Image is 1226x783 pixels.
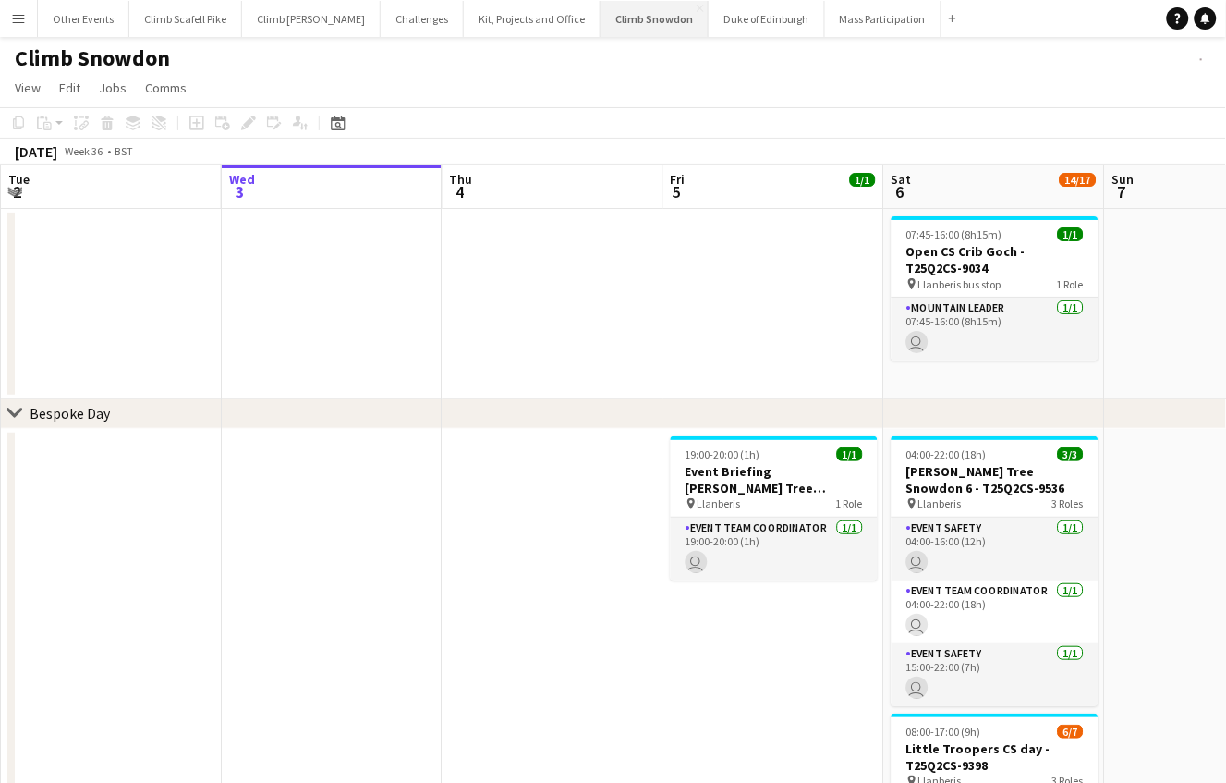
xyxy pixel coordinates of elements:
app-job-card: 04:00-22:00 (18h)3/3[PERSON_NAME] Tree Snowdon 6 - T25Q2CS-9536 Llanberis3 RolesEvent Safety1/104... [892,436,1099,706]
span: Week 36 [61,144,107,158]
h3: Event Briefing [PERSON_NAME] Tree Snowdon 6 - T25Q2CS-9536 [671,463,878,496]
span: 6/7 [1058,725,1084,739]
app-card-role: Mountain Leader1/107:45-16:00 (8h15m) [892,298,1099,361]
span: Llanberis [698,496,741,510]
a: Comms [138,76,194,100]
button: Duke of Edinburgh [709,1,825,37]
app-card-role: Event Team Coordinator1/104:00-22:00 (18h) [892,581,1099,643]
app-card-role: Event Safety1/104:00-16:00 (12h) [892,518,1099,581]
span: 2 [6,181,30,202]
app-job-card: 19:00-20:00 (1h)1/1Event Briefing [PERSON_NAME] Tree Snowdon 6 - T25Q2CS-9536 Llanberis1 RoleEven... [671,436,878,581]
app-user-avatar: Staff RAW Adventures [1189,47,1211,69]
span: 1/1 [837,447,863,461]
h3: Little Troopers CS day - T25Q2CS-9398 [892,740,1099,774]
span: 1 Role [1057,277,1084,291]
a: Jobs [91,76,134,100]
span: 19:00-20:00 (1h) [686,447,760,461]
span: 1/1 [1058,227,1084,241]
h3: Open CS Crib Goch - T25Q2CS-9034 [892,243,1099,276]
span: 6 [889,181,912,202]
span: Tue [8,171,30,188]
app-job-card: 07:45-16:00 (8h15m)1/1Open CS Crib Goch - T25Q2CS-9034 Llanberis bus stop1 RoleMountain Leader1/1... [892,216,1099,361]
div: [DATE] [15,142,57,161]
button: Mass Participation [825,1,941,37]
button: Climb [PERSON_NAME] [242,1,381,37]
a: Edit [52,76,88,100]
a: View [7,76,48,100]
span: 4 [447,181,473,202]
span: Edit [59,80,80,96]
app-card-role: Event Team Coordinator1/119:00-20:00 (1h) [671,518,878,581]
button: Other Events [38,1,129,37]
h3: [PERSON_NAME] Tree Snowdon 6 - T25Q2CS-9536 [892,463,1099,496]
span: 3/3 [1058,447,1084,461]
button: Challenges [381,1,464,37]
span: Comms [145,80,187,96]
span: Sat [892,171,912,188]
span: Llanberis [918,496,962,510]
div: BST [115,144,133,158]
span: Thu [450,171,473,188]
button: Climb Scafell Pike [129,1,242,37]
div: 1 Job [851,189,875,202]
button: Kit, Projects and Office [464,1,601,37]
span: Llanberis bus stop [918,277,1001,291]
div: Bespoke Day [30,404,110,422]
span: 1/1 [850,173,876,187]
span: 04:00-22:00 (18h) [906,447,987,461]
span: Sun [1112,171,1135,188]
h1: Climb Snowdon [15,44,170,72]
button: Climb Snowdon [601,1,709,37]
span: 3 [226,181,255,202]
span: 3 Roles [1052,496,1084,510]
span: 08:00-17:00 (9h) [906,725,981,739]
span: View [15,80,41,96]
span: 14/17 [1060,173,1097,187]
span: Wed [229,171,255,188]
div: 6 Jobs [1061,189,1096,202]
span: 07:45-16:00 (8h15m) [906,227,1002,241]
span: Fri [671,171,686,188]
span: 1 Role [836,496,863,510]
span: 7 [1110,181,1135,202]
span: 5 [668,181,686,202]
app-card-role: Event Safety1/115:00-22:00 (7h) [892,643,1099,706]
span: Jobs [99,80,127,96]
